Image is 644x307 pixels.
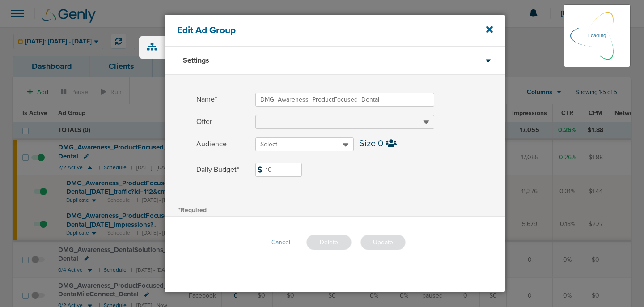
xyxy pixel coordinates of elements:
span: *Required [178,206,207,214]
h4: Edit Ad Group [177,25,461,36]
span: Daily Budget* [196,163,250,177]
span: 0 [378,138,383,149]
input: Daily Budget* [255,163,302,177]
h3: Settings [183,56,209,65]
span: Offer [196,115,250,129]
span: Name* [196,93,250,107]
span: Select [260,141,277,148]
input: Name* [255,93,434,107]
p: Loading [588,30,606,41]
button: Cancel [264,235,297,249]
span: Audience [196,137,250,151]
span: Size [359,138,376,149]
